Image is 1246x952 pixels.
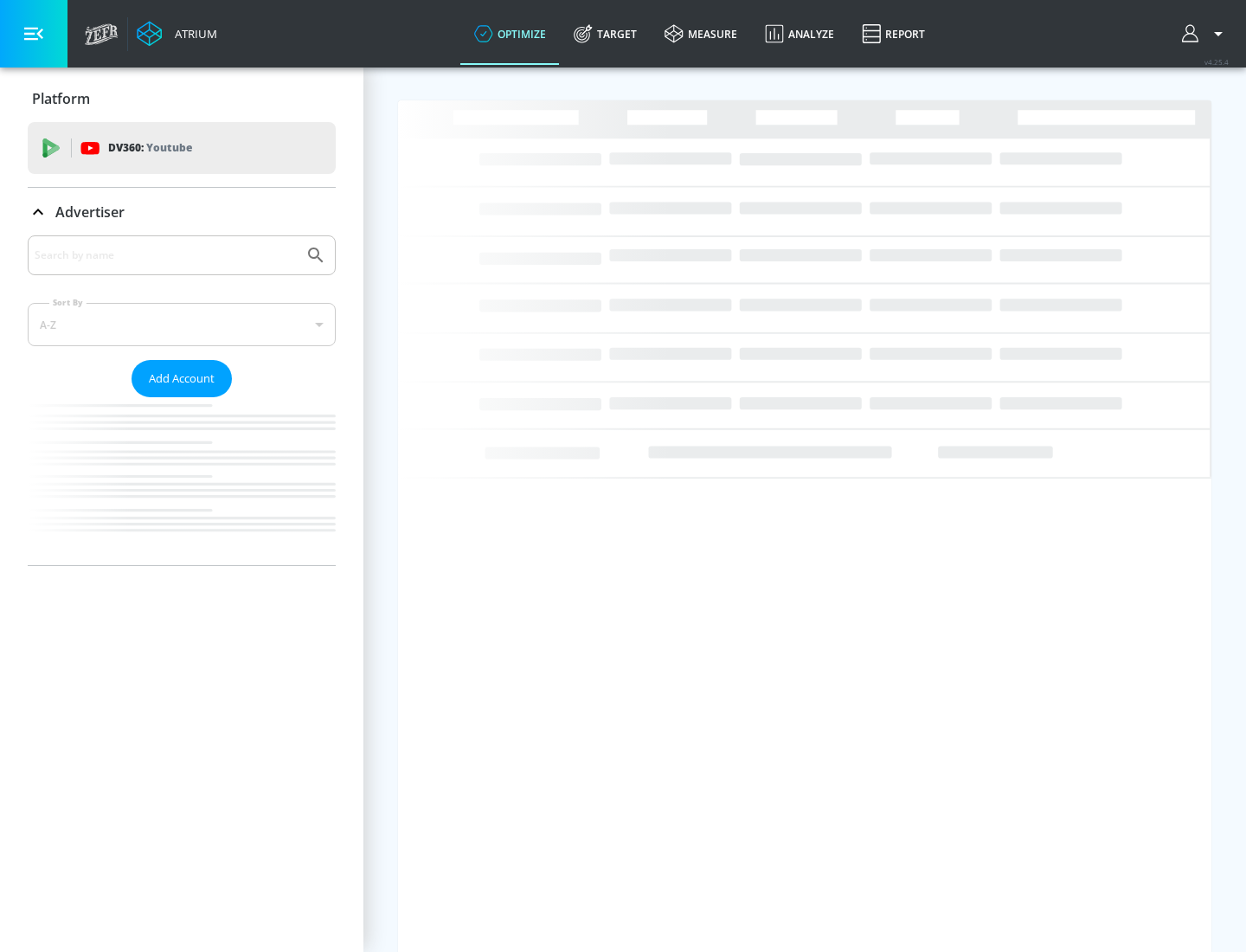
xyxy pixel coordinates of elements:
[751,3,848,65] a: Analyze
[55,203,125,222] p: Advertiser
[460,3,560,65] a: optimize
[32,89,90,108] p: Platform
[1204,57,1229,67] span: v 4.25.4
[137,21,217,47] a: Atrium
[28,188,336,236] div: Advertiser
[108,138,192,158] p: DV360:
[28,397,336,565] nav: list of Advertiser
[132,360,232,397] button: Add Account
[49,297,87,308] label: Sort By
[848,3,939,65] a: Report
[28,235,336,565] div: Advertiser
[146,138,192,157] p: Youtube
[28,122,336,174] div: DV360: Youtube
[168,26,217,42] div: Atrium
[651,3,751,65] a: measure
[560,3,651,65] a: Target
[28,303,336,346] div: A-Z
[28,74,336,123] div: Platform
[35,244,297,267] input: Search by name
[149,369,215,389] span: Add Account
